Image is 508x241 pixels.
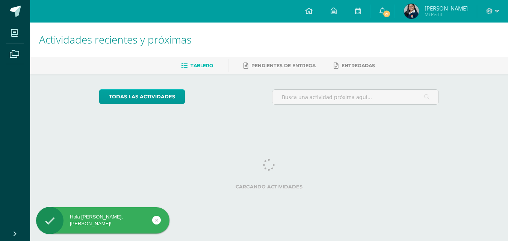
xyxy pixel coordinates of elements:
[425,5,468,12] span: [PERSON_NAME]
[404,4,419,19] img: 6f0ca0f053f353273bba3c5c7de9fae2.png
[181,60,213,72] a: Tablero
[425,11,468,18] span: Mi Perfil
[334,60,375,72] a: Entregadas
[190,63,213,68] span: Tablero
[383,10,391,18] span: 21
[39,32,192,47] span: Actividades recientes y próximas
[251,63,316,68] span: Pendientes de entrega
[36,214,169,227] div: Hola [PERSON_NAME], [PERSON_NAME]!
[342,63,375,68] span: Entregadas
[99,184,439,190] label: Cargando actividades
[99,89,185,104] a: todas las Actividades
[243,60,316,72] a: Pendientes de entrega
[272,90,439,104] input: Busca una actividad próxima aquí...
